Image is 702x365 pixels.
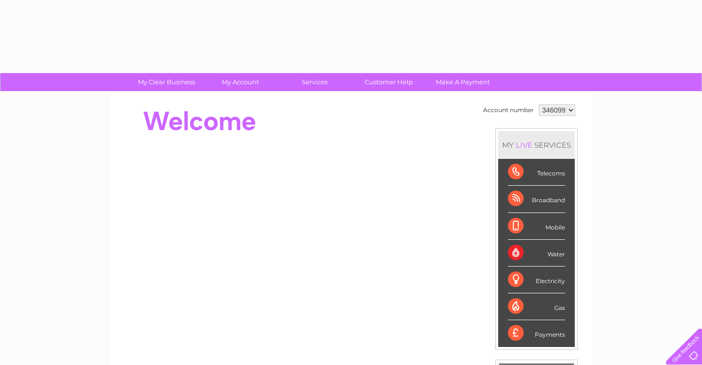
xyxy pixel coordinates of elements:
td: Account number [481,102,536,118]
a: Make A Payment [423,73,503,91]
a: Customer Help [349,73,429,91]
div: Telecoms [508,159,565,186]
div: Payments [508,320,565,346]
a: Services [274,73,355,91]
div: LIVE [514,140,534,150]
a: My Clear Business [126,73,207,91]
div: Broadband [508,186,565,212]
div: Water [508,240,565,267]
div: Gas [508,293,565,320]
div: Electricity [508,267,565,293]
div: MY SERVICES [498,131,575,159]
div: Mobile [508,213,565,240]
a: My Account [200,73,281,91]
